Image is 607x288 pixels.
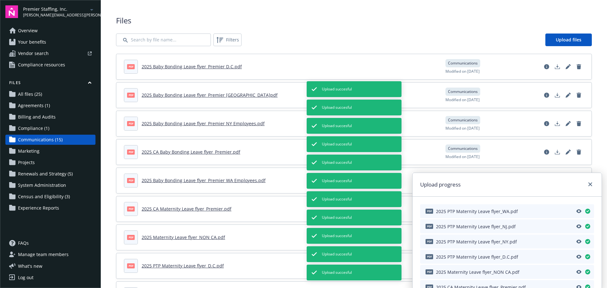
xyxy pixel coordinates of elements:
span: Modified on [DATE] [445,154,480,160]
a: 2025 Baby Bonding Leave flyer_Premier D.C.pdf [142,64,242,70]
a: Delete document [574,119,584,129]
img: navigator-logo.svg [5,5,18,18]
a: 2025 PTP Maternity Leave flyer_D.C.pdf [142,263,224,269]
span: pdf [127,121,135,126]
span: Overview [18,26,38,36]
span: pdf [426,239,433,244]
a: Upload files [545,34,592,46]
a: 2025 Maternity Leave flyer_NON CA.pdf [142,234,225,240]
span: pdf [127,150,135,154]
a: Renewals and Strategy (5) [5,169,95,179]
span: Communications [448,146,478,151]
span: Upload succesful [322,105,352,110]
span: pdf [426,224,433,229]
a: arrowDropDown [88,6,95,13]
span: Manage team members [18,249,69,260]
span: Upload succesful [322,86,352,92]
span: Upload succesful [322,123,352,129]
span: pdf [426,209,433,213]
span: Agreements (1) [18,101,50,111]
span: FAQs [18,238,29,248]
span: What ' s new [18,263,42,269]
a: Download document [552,119,562,129]
button: What's new [5,263,52,269]
span: Census and Eligibility (3) [18,192,70,202]
a: Manage team members [5,249,95,260]
a: Edit document [563,147,573,157]
span: Upload succesful [322,270,352,275]
a: Edit document [563,62,573,72]
span: 2025 PTP Maternity Leave flyer_D.C.pdf [436,254,518,260]
span: Billing and Audits [18,112,56,122]
span: Compliance (1) [18,123,49,133]
a: Overview [5,26,95,36]
span: 2025 PTP Maternity Leave flyer_WA.pdf [436,208,518,215]
span: All files (25) [18,89,42,99]
span: pdf [426,269,433,274]
a: Census and Eligibility (3) [5,192,95,202]
span: System Administration [18,180,66,190]
span: 2025 PTP Maternity Leave flyer_NY.pdf [436,238,517,245]
a: Vendor search [5,48,95,58]
a: FAQs [5,238,95,248]
a: Download document [552,147,562,157]
span: Upload succesful [322,178,352,184]
a: System Administration [5,180,95,190]
a: View file details [542,119,552,129]
a: Delete document [574,62,584,72]
span: Filters [226,36,239,43]
span: Your benefits [18,37,46,47]
h1: Upload progress [420,181,461,189]
span: Renewals and Strategy (5) [18,169,73,179]
a: Edit document [563,119,573,129]
span: Upload succesful [322,160,352,165]
span: Files [116,15,592,26]
button: Premier Staffing, Inc.[PERSON_NAME][EMAIL_ADDRESS][PERSON_NAME][DOMAIN_NAME]arrowDropDown [23,5,95,18]
a: View file details [542,147,552,157]
span: Upload succesful [322,141,352,147]
span: pdf [127,64,135,69]
span: Modified on [DATE] [445,69,480,74]
a: 2025 CA Baby Bonding Leave flyer_Premier.pdf [142,149,240,155]
a: Communications (15) [5,135,95,145]
a: Delete document [574,147,584,157]
a: Edit document [563,90,573,100]
span: Upload files [556,37,581,43]
a: Preview [574,267,584,277]
span: Communications [448,60,478,66]
span: Modified on [DATE] [445,126,480,131]
span: Communications [448,89,478,95]
button: Filters [213,34,242,46]
a: 2025 Baby Bonding Leave flyer_Premier NY Employees.pdf [142,120,265,126]
span: Compliance resources [18,60,65,70]
span: pdf [127,235,135,240]
a: Preview [574,221,584,231]
span: Upload succesful [322,251,352,257]
span: Vendor search [18,48,49,58]
span: Upload succesful [322,196,352,202]
span: pdf [426,254,433,259]
a: Delete document [574,90,584,100]
a: Preview [574,236,584,247]
span: Experience Reports [18,203,59,213]
a: Preview [574,252,584,262]
a: Marketing [5,146,95,156]
a: All files (25) [5,89,95,99]
a: close [586,181,594,188]
a: Agreements (1) [5,101,95,111]
span: pdf [127,206,135,211]
a: Preview [574,206,584,216]
span: Marketing [18,146,40,156]
a: Compliance (1) [5,123,95,133]
span: Filters [215,35,240,45]
a: 2025 Baby Bonding Leave flyer_Premier WA Employees.pdf [142,177,266,183]
span: Communications [448,117,478,123]
span: 2025 Maternity Leave flyer_NON CA.pdf [436,269,519,275]
a: Download document [552,62,562,72]
span: Premier Staffing, Inc. [23,6,88,12]
a: Experience Reports [5,203,95,213]
span: pdf [127,93,135,97]
span: [PERSON_NAME][EMAIL_ADDRESS][PERSON_NAME][DOMAIN_NAME] [23,12,88,18]
span: Projects [18,157,35,168]
a: View file details [542,90,552,100]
